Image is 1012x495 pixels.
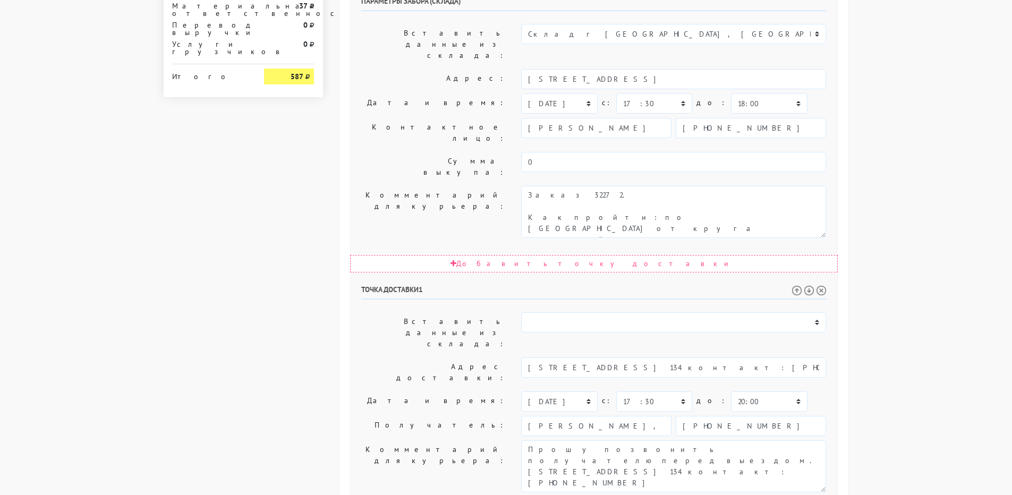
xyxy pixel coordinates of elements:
h6: Точка доставки [361,285,827,300]
label: Комментарий для курьера: [353,186,514,238]
input: Телефон [676,118,826,138]
label: Контактное лицо: [353,118,514,148]
label: Адрес доставки: [353,357,514,387]
div: Добавить точку доставки [350,255,838,272]
label: c: [602,93,612,112]
strong: 587 [291,72,303,81]
label: Дата и время: [353,391,514,412]
label: Комментарий для курьера: [353,440,514,492]
strong: 0 [303,20,308,30]
div: Материальная ответственность [164,2,257,17]
div: Услуги грузчиков [164,40,257,55]
label: Адрес: [353,69,514,89]
label: Вставить данные из склада: [353,312,514,353]
label: до: [696,391,727,410]
strong: 0 [303,39,308,49]
input: Имя [521,416,671,436]
span: 1 [419,285,423,294]
div: Итого [172,69,249,80]
label: c: [602,391,612,410]
label: Получатель: [353,416,514,436]
textarea: Как пройти: по [GEOGRAPHIC_DATA] от круга второй поворот во двор. Серые ворота с калиткой между а... [521,186,826,238]
label: Вставить данные из склада: [353,24,514,65]
div: Перевод выручки [164,21,257,36]
textarea: Прошу позвонить получателю перед выездом. Доставка до 18.00! ПРОСЬБА ПРИСЛАТЬ ФОТО ПОДПИСАННОГО У... [521,440,826,492]
input: Телефон [676,416,826,436]
label: до: [696,93,727,112]
input: Имя [521,118,671,138]
strong: 37 [299,1,308,11]
label: Сумма выкупа: [353,152,514,182]
label: Дата и время: [353,93,514,114]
